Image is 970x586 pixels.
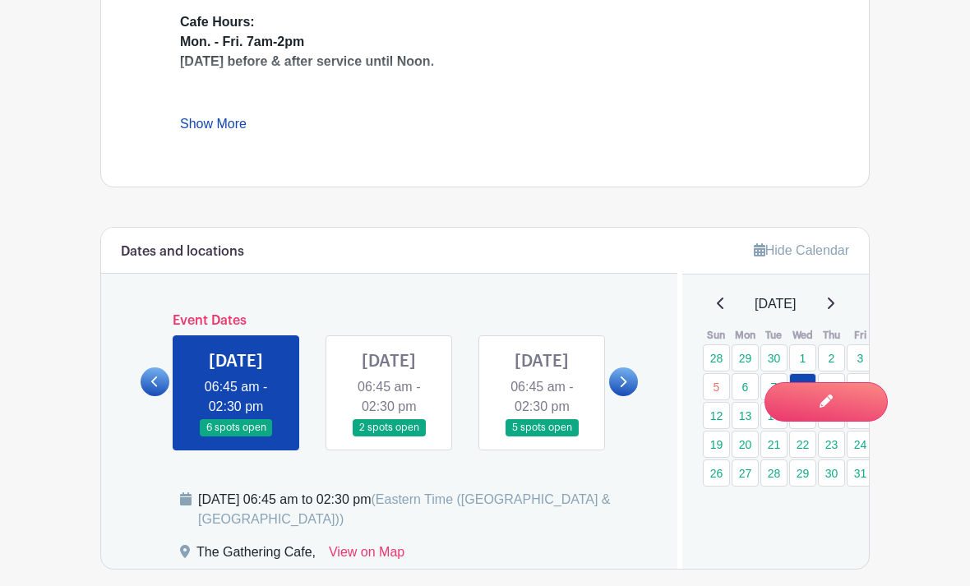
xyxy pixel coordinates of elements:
th: Thu [817,327,846,344]
a: 29 [789,459,816,487]
a: 29 [732,344,759,371]
span: (Eastern Time ([GEOGRAPHIC_DATA] & [GEOGRAPHIC_DATA])) [198,492,611,526]
a: 21 [760,431,788,458]
th: Sun [702,327,731,344]
a: 19 [703,431,730,458]
a: 20 [732,431,759,458]
a: 1 [789,344,816,371]
a: 28 [760,459,788,487]
a: 31 [847,459,874,487]
a: 28 [703,344,730,371]
a: 5 [703,373,730,400]
a: 23 [818,431,845,458]
th: Mon [731,327,760,344]
a: 10 [847,373,874,400]
a: 14 [760,402,788,429]
a: 3 [847,344,874,371]
a: 6 [732,373,759,400]
span: [DATE] [755,294,796,314]
a: 27 [732,459,759,487]
a: 13 [732,402,759,429]
a: 24 [847,431,874,458]
a: 12 [703,402,730,429]
a: View on Map [329,542,404,569]
th: Fri [846,327,875,344]
a: 2 [818,344,845,371]
a: 8 [789,373,816,400]
a: 30 [760,344,788,371]
a: Show More [180,117,247,137]
a: 9 [818,373,845,400]
strong: Cafe Hours: Mon. - Fri. 7am-2pm [DATE] before & after service until Noon. [180,15,434,68]
div: [DATE] 06:45 am to 02:30 pm [198,490,658,529]
a: 30 [818,459,845,487]
a: 26 [703,459,730,487]
th: Tue [760,327,788,344]
h6: Dates and locations [121,244,244,260]
h6: Event Dates [169,313,609,329]
a: Hide Calendar [754,243,849,257]
li: Sundays we serve Brewed Coffee ONLY (and selected pastries) 7:30AM-9:30AM, closed during service,... [193,91,790,131]
a: 7 [760,373,788,400]
a: 22 [789,431,816,458]
th: Wed [788,327,817,344]
div: The Gathering Cafe, [196,542,316,569]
